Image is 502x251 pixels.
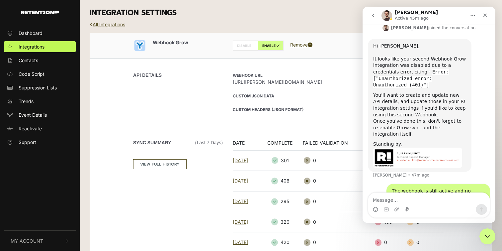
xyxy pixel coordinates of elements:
span: Code Script [19,70,44,77]
label: DISABLE [233,41,258,51]
strong: Custom Headers (JSON format) [233,107,304,112]
a: Reactivate [4,123,76,134]
a: Support [4,137,76,148]
a: [DATE] [233,219,248,225]
span: Support [19,139,36,146]
label: ENABLE [258,41,284,51]
a: [DATE] [233,158,248,163]
td: 406 [261,171,303,191]
td: 0 [303,150,374,171]
td: 0 [303,212,374,232]
a: Contacts [4,55,76,66]
label: Sync Summary [133,139,223,146]
th: FAILED VALIDATION [303,139,374,151]
span: My Account [11,237,43,244]
span: Reactivate [19,125,42,132]
img: Retention.com [21,11,59,14]
label: API DETAILS [133,72,162,79]
span: [URL][PERSON_NAME][DOMAIN_NAME] [233,78,435,85]
td: 0 [303,191,374,212]
strong: Webhook URL [233,73,263,78]
a: All Integrations [90,22,125,27]
img: Webhook Grow [133,39,146,52]
a: [DATE] [233,239,248,245]
a: VIEW FULL HISTORY [133,159,187,169]
a: Trends [4,96,76,107]
td: 295 [261,191,303,212]
th: DATE [233,139,261,151]
a: [DATE] [233,178,248,184]
span: Event Details [19,111,47,118]
a: Integrations [4,41,76,52]
td: 301 [261,150,303,171]
span: Webhook Grow [153,40,188,45]
a: Remove [290,42,312,48]
a: Suppression Lists [4,82,76,93]
td: 320 [261,212,303,232]
a: Dashboard [4,28,76,39]
td: 0 [303,171,374,191]
iframe: Intercom live chat [479,228,495,244]
iframe: Intercom live chat [363,7,495,223]
span: Contacts [19,57,38,64]
button: My Account [4,231,76,251]
span: Trends [19,98,34,105]
span: Suppression Lists [19,84,57,91]
a: Event Details [4,109,76,120]
span: Dashboard [19,30,42,37]
h3: INTEGRATION SETTINGS [90,8,492,18]
span: (Last 7 days) [195,139,223,146]
th: COMPLETE [261,139,303,151]
a: [DATE] [233,198,248,204]
span: Integrations [19,43,44,50]
a: Code Script [4,68,76,79]
strong: Custom JSON Data [233,93,274,98]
